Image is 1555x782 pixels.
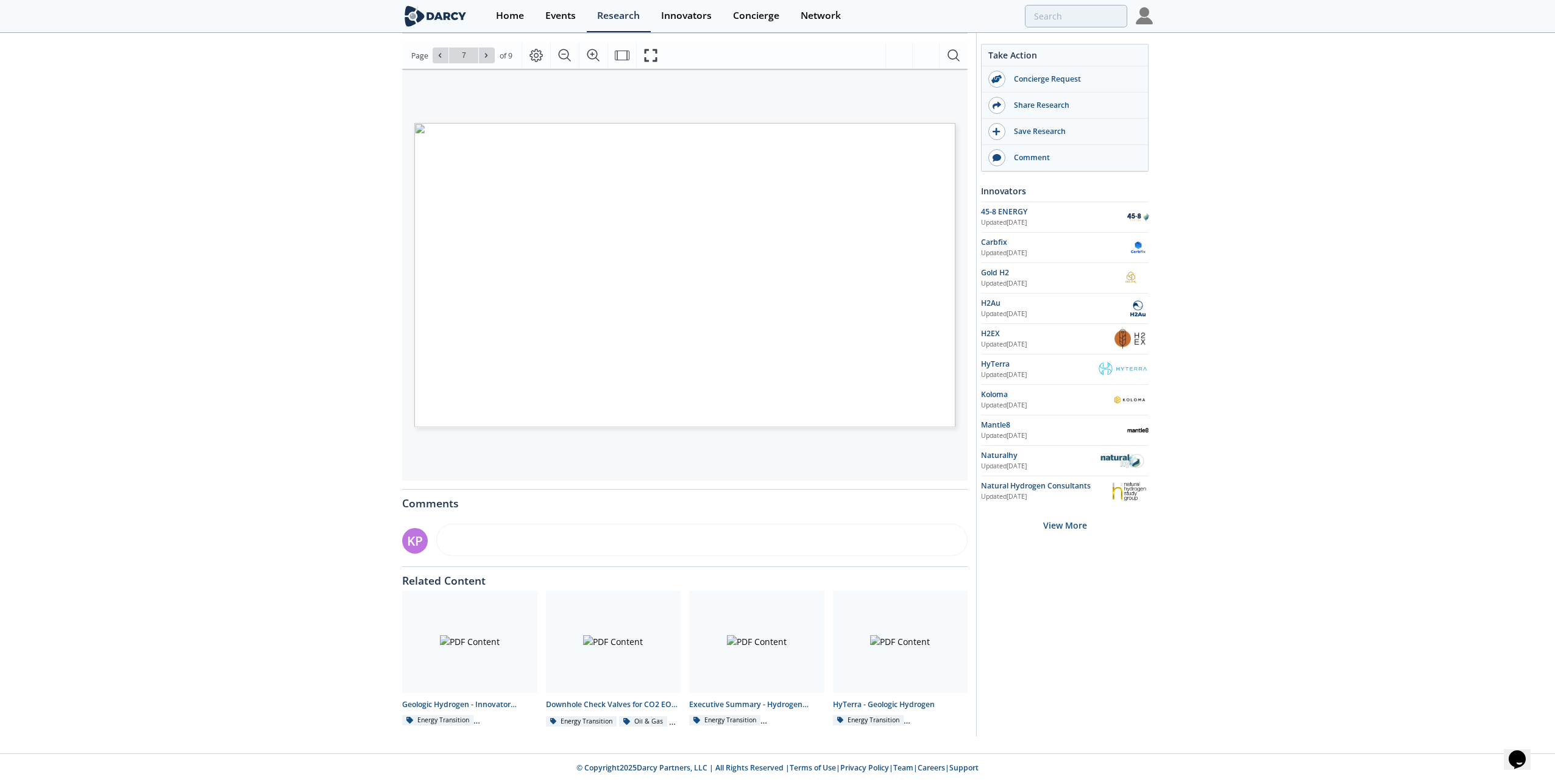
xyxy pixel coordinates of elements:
[829,591,972,728] a: PDF Content HyTerra - Geologic Hydrogen Energy Transition
[1097,453,1149,470] img: Naturalhy
[981,298,1127,309] div: H2Au
[1005,100,1142,111] div: Share Research
[981,359,1097,370] div: HyTerra
[1136,7,1153,24] img: Profile
[1025,5,1127,27] input: Advanced Search
[981,237,1149,258] a: Carbfix Updated[DATE] Carbfix
[1113,267,1149,289] img: Gold H2
[981,309,1127,319] div: Updated [DATE]
[1097,362,1149,377] img: HyTerra
[981,218,1127,228] div: Updated [DATE]
[619,716,667,727] div: Oil & Gas
[981,401,1111,410] div: Updated [DATE]
[981,506,1149,544] div: View More
[981,328,1149,350] a: H2EX Updated[DATE] H2EX
[402,567,968,586] div: Related Content
[949,763,979,773] a: Support
[981,298,1149,319] a: H2Au Updated[DATE] H2Au
[1005,74,1142,85] div: Concierge Request
[402,715,473,726] div: Energy Transition
[981,450,1149,471] a: Naturalhy Updated[DATE] Naturalhy
[981,492,1111,502] div: Updated [DATE]
[402,490,968,509] div: Comments
[1113,328,1149,350] img: H2EX
[790,763,836,773] a: Terms of Use
[542,591,685,728] a: PDF Content Downhole Check Valves for CO2 EOR and CCS Applications - Innovator Comparison Energy ...
[981,237,1127,248] div: Carbfix
[981,431,1127,441] div: Updated [DATE]
[981,420,1149,441] a: Mantle8 Updated[DATE] Mantle8
[689,715,760,726] div: Energy Transition
[546,699,681,710] div: Downhole Check Valves for CO2 EOR and CCS Applications - Innovator Comparison
[545,11,576,21] div: Events
[402,5,469,27] img: logo-wide.svg
[685,591,829,728] a: PDF Content Executive Summary - Hydrogen Production Forum Energy Transition
[981,481,1149,502] a: Natural Hydrogen Consultants Updated[DATE] Natural Hydrogen Consultants
[1111,389,1149,410] img: Koloma
[981,389,1111,400] div: Koloma
[1127,420,1149,441] img: Mantle8
[1504,733,1543,770] iframe: chat widget
[402,528,428,554] div: KP
[833,715,904,726] div: Energy Transition
[1111,481,1149,502] img: Natural Hydrogen Consultants
[981,481,1111,491] div: Natural Hydrogen Consultants
[496,11,524,21] div: Home
[918,763,945,773] a: Careers
[733,11,779,21] div: Concierge
[801,11,841,21] div: Network
[1005,126,1142,137] div: Save Research
[661,11,712,21] div: Innovators
[398,591,542,728] a: PDF Content Geologic Hydrogen - Innovator Landscape Energy Transition
[1127,206,1149,228] img: 45-8 ENERGY
[546,716,617,727] div: Energy Transition
[981,267,1149,289] a: Gold H2 Updated[DATE] Gold H2
[597,11,640,21] div: Research
[1127,298,1149,319] img: H2Au
[981,370,1097,380] div: Updated [DATE]
[981,420,1127,431] div: Mantle8
[981,389,1149,410] a: Koloma Updated[DATE] Koloma
[981,180,1149,202] div: Innovators
[893,763,913,773] a: Team
[981,248,1127,258] div: Updated [DATE]
[840,763,889,773] a: Privacy Policy
[1005,152,1142,163] div: Comment
[981,328,1113,339] div: H2EX
[981,206,1127,217] div: 45-8 ENERGY
[981,267,1113,278] div: Gold H2
[402,699,537,710] div: Geologic Hydrogen - Innovator Landscape
[981,450,1097,461] div: Naturalhy
[689,699,824,710] div: Executive Summary - Hydrogen Production Forum
[327,763,1228,773] p: © Copyright 2025 Darcy Partners, LLC | All Rights Reserved | | | | |
[1127,237,1149,258] img: Carbfix
[981,359,1149,380] a: HyTerra Updated[DATE] HyTerra
[981,340,1113,350] div: Updated [DATE]
[981,206,1149,228] a: 45-8 ENERGY Updated[DATE] 45-8 ENERGY
[981,462,1097,471] div: Updated [DATE]
[982,49,1148,66] div: Take Action
[981,279,1113,289] div: Updated [DATE]
[833,699,968,710] div: HyTerra - Geologic Hydrogen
